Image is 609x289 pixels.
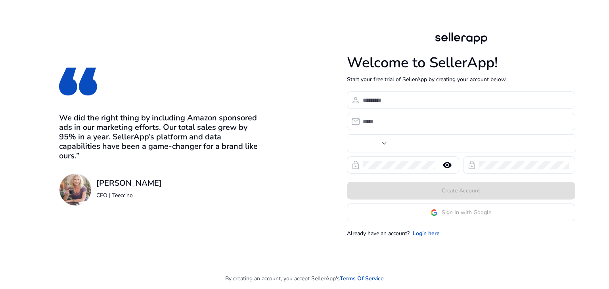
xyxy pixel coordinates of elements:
[413,229,440,238] a: Login here
[340,274,384,283] a: Terms Of Service
[59,113,262,161] h3: We did the right thing by including Amazon sponsored ads in our marketing efforts. Our total sale...
[347,54,575,71] h1: Welcome to SellerApp!
[438,160,457,170] mat-icon: remove_red_eye
[351,95,360,105] span: person
[96,179,162,188] h3: [PERSON_NAME]
[347,75,575,84] p: Start your free trial of SellerApp by creating your account below.
[96,191,162,200] p: CEO | Teeccino
[347,229,410,238] p: Already have an account?
[351,117,360,126] span: email
[467,160,477,170] span: lock
[351,160,360,170] span: lock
